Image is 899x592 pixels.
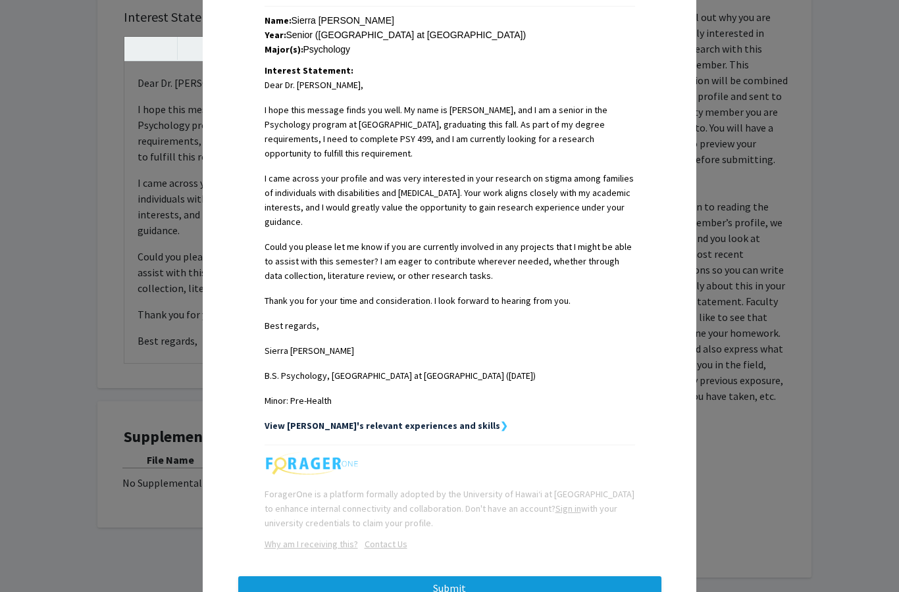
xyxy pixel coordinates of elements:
u: Why am I receiving this? [265,538,358,550]
div: Sierra [PERSON_NAME] [265,13,635,28]
div: Psychology [265,42,635,57]
iframe: Chat [10,533,56,582]
p: I hope this message finds you well. My name is [PERSON_NAME], and I am a senior in the Psychology... [265,103,635,160]
p: Minor: Pre-Health [265,393,635,408]
p: Dear Dr. [PERSON_NAME], [265,78,635,92]
p: Best regards, [265,318,635,333]
p: Sierra [PERSON_NAME] [265,343,635,358]
strong: View [PERSON_NAME]'s relevant experiences and skills [265,420,500,432]
p: Could you please let me know if you are currently involved in any projects that I might be able t... [265,239,635,283]
strong: ❯ [500,420,508,432]
a: Opens in a new tab [265,538,358,550]
p: B.S. Psychology, [GEOGRAPHIC_DATA] at [GEOGRAPHIC_DATA] ([DATE]) [265,368,635,383]
strong: Major(s): [265,43,303,55]
div: Senior ([GEOGRAPHIC_DATA] at [GEOGRAPHIC_DATA]) [265,28,635,42]
a: Opens in a new tab [358,538,407,550]
a: Sign in [555,503,581,514]
u: Contact Us [365,538,407,550]
strong: Interest Statement: [265,64,353,76]
strong: Year: [265,29,286,41]
p: Thank you for your time and consideration. I look forward to hearing from you. [265,293,635,308]
strong: Name: [265,14,292,26]
span: ForagerOne is a platform formally adopted by the University of Hawaiʻi at [GEOGRAPHIC_DATA] to en... [265,488,634,529]
p: I came across your profile and was very interested in your research on stigma among families of i... [265,171,635,229]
